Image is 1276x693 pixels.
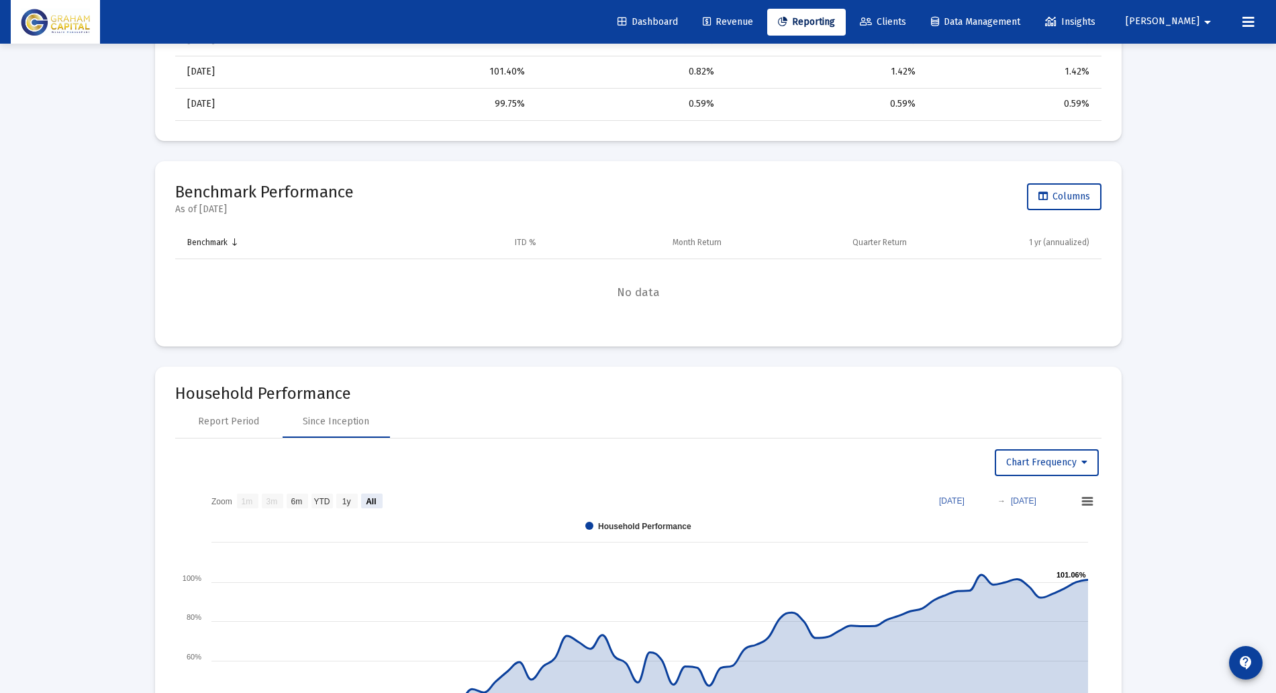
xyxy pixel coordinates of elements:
[342,497,350,506] text: 1y
[1038,191,1090,202] span: Columns
[21,9,90,36] img: Dashboard
[198,415,259,428] div: Report Period
[1110,8,1232,35] button: [PERSON_NAME]
[1006,457,1087,468] span: Chart Frequency
[175,88,313,120] td: [DATE]
[1034,9,1106,36] a: Insights
[1238,655,1254,671] mat-icon: contact_support
[1029,237,1089,248] div: 1 yr (annualized)
[731,227,916,259] td: Column Quarter Return
[211,497,232,506] text: Zoom
[849,9,917,36] a: Clients
[175,227,1101,327] div: Data grid
[934,97,1089,111] div: 0.59%
[692,9,764,36] a: Revenue
[546,227,731,259] td: Column Month Return
[997,496,1005,506] text: →
[920,9,1031,36] a: Data Management
[860,16,906,28] span: Clients
[733,65,916,79] div: 1.42%
[934,65,1089,79] div: 1.42%
[598,522,691,531] text: Household Performance
[175,181,354,203] h2: Benchmark Performance
[673,237,722,248] div: Month Return
[544,97,714,111] div: 0.59%
[175,227,360,259] td: Column Benchmark
[767,9,846,36] a: Reporting
[291,497,302,506] text: 6m
[175,56,313,88] td: [DATE]
[1199,9,1216,36] mat-icon: arrow_drop_down
[916,227,1101,259] td: Column 1 yr (annualized)
[360,227,546,259] td: Column ITD %
[1011,496,1036,506] text: [DATE]
[322,97,525,111] div: 99.75%
[618,16,678,28] span: Dashboard
[182,574,201,582] text: 100%
[1027,183,1101,210] button: Columns
[931,16,1020,28] span: Data Management
[175,387,1101,400] mat-card-title: Household Performance
[175,285,1101,300] span: No data
[266,497,277,506] text: 3m
[515,237,536,248] div: ITD %
[852,237,907,248] div: Quarter Return
[995,449,1099,476] button: Chart Frequency
[186,613,201,621] text: 80%
[366,497,376,506] text: All
[303,415,369,428] div: Since Inception
[175,203,354,216] div: As of [DATE]
[322,65,525,79] div: 101.40%
[1045,16,1095,28] span: Insights
[939,496,965,506] text: [DATE]
[703,16,753,28] span: Revenue
[313,497,330,506] text: YTD
[1126,16,1199,28] span: [PERSON_NAME]
[607,9,689,36] a: Dashboard
[241,497,252,506] text: 1m
[544,65,714,79] div: 0.82%
[1057,571,1086,579] text: 101.06%
[733,97,916,111] div: 0.59%
[186,653,201,661] text: 60%
[187,237,228,248] div: Benchmark
[778,16,835,28] span: Reporting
